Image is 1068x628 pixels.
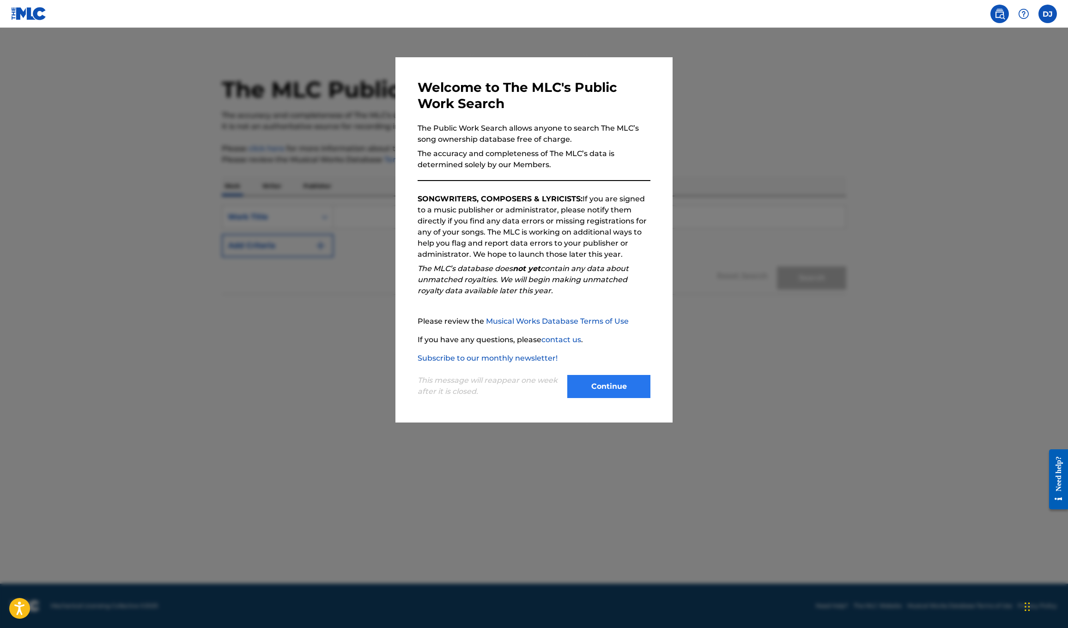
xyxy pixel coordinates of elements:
iframe: Resource Center [1042,441,1068,518]
button: Continue [567,375,650,398]
img: search [994,8,1005,19]
a: Musical Works Database Terms of Use [486,317,629,326]
iframe: Chat Widget [1022,584,1068,628]
img: help [1018,8,1029,19]
strong: SONGWRITERS, COMPOSERS & LYRICISTS: [418,194,583,203]
h3: Welcome to The MLC's Public Work Search [418,79,650,112]
p: This message will reappear one week after it is closed. [418,375,562,397]
strong: not yet [513,264,540,273]
p: If you have any questions, please . [418,334,650,345]
p: The accuracy and completeness of The MLC’s data is determined solely by our Members. [418,148,650,170]
div: Drag [1025,593,1030,621]
p: Please review the [418,316,650,327]
a: contact us [541,335,581,344]
p: The Public Work Search allows anyone to search The MLC’s song ownership database free of charge. [418,123,650,145]
img: MLC Logo [11,7,47,20]
div: User Menu [1038,5,1057,23]
a: Subscribe to our monthly newsletter! [418,354,558,362]
div: Help [1014,5,1033,23]
p: If you are signed to a music publisher or administrator, please notify them directly if you find ... [418,193,650,260]
em: The MLC’s database does contain any data about unmatched royalties. We will begin making unmatche... [418,264,629,295]
a: Public Search [990,5,1009,23]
